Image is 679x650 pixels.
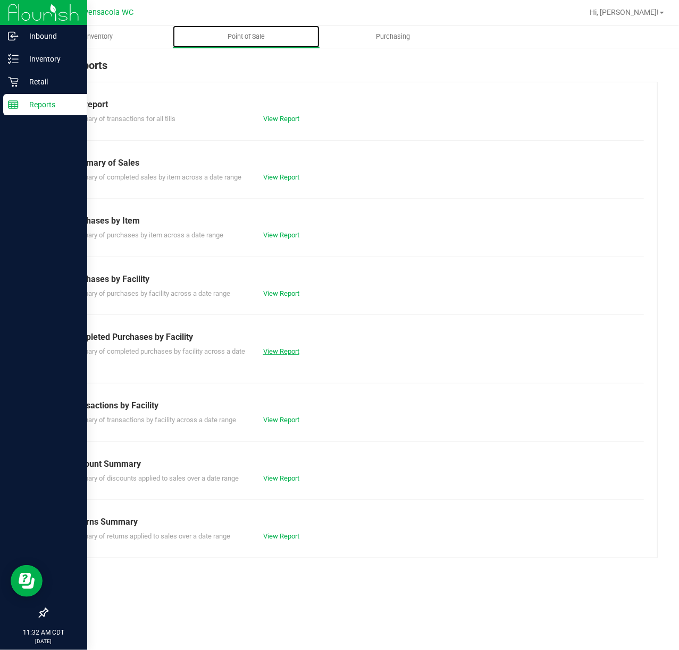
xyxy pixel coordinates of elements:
[263,416,299,424] a: View Report
[69,516,636,528] div: Returns Summary
[69,474,239,482] span: Summary of discounts applied to sales over a date range
[26,25,173,48] a: Inventory
[69,458,636,471] div: Discount Summary
[320,25,467,48] a: Purchasing
[69,347,245,366] span: Summary of completed purchases by facility across a date range
[8,54,19,64] inline-svg: Inventory
[8,76,19,87] inline-svg: Retail
[69,399,636,412] div: Transactions by Facility
[5,637,82,645] p: [DATE]
[69,215,636,227] div: Purchases by Item
[173,25,320,48] a: Point of Sale
[362,32,424,41] span: Purchasing
[263,532,299,540] a: View Report
[69,173,241,181] span: Summary of completed sales by item across a date range
[263,231,299,239] a: View Report
[69,273,636,286] div: Purchases by Facility
[213,32,279,41] span: Point of Sale
[263,289,299,297] a: View Report
[69,98,636,111] div: Till Report
[5,628,82,637] p: 11:32 AM CDT
[69,416,236,424] span: Summary of transactions by facility across a date range
[8,99,19,110] inline-svg: Reports
[263,347,299,355] a: View Report
[69,157,636,169] div: Summary of Sales
[19,53,82,65] p: Inventory
[263,115,299,123] a: View Report
[69,231,223,239] span: Summary of purchases by item across a date range
[19,98,82,111] p: Reports
[263,474,299,482] a: View Report
[19,75,82,88] p: Retail
[11,565,43,597] iframe: Resource center
[69,289,230,297] span: Summary of purchases by facility across a date range
[69,532,230,540] span: Summary of returns applied to sales over a date range
[263,173,299,181] a: View Report
[69,115,175,123] span: Summary of transactions for all tills
[71,32,127,41] span: Inventory
[83,8,133,17] span: Pensacola WC
[8,31,19,41] inline-svg: Inbound
[590,8,659,16] span: Hi, [PERSON_NAME]!
[69,331,636,344] div: Completed Purchases by Facility
[47,57,658,82] div: POS Reports
[19,30,82,42] p: Inbound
